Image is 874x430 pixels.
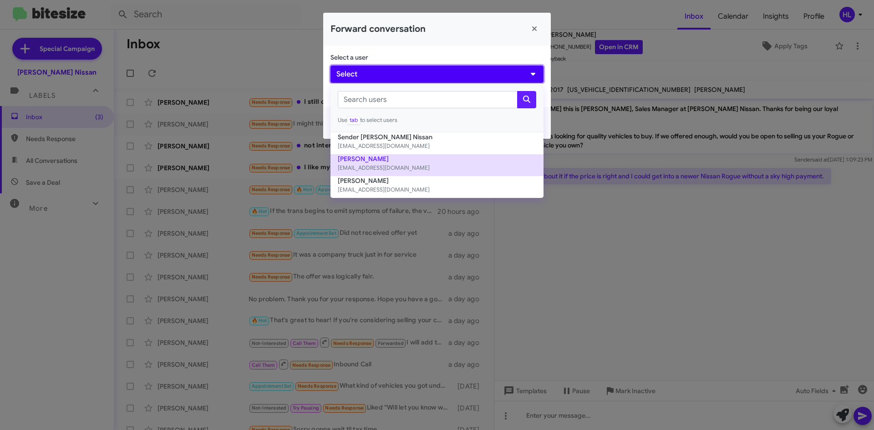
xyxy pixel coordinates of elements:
[338,91,518,108] input: Search users
[338,185,536,194] small: [EMAIL_ADDRESS][DOMAIN_NAME]
[347,116,360,124] span: tab
[330,22,426,36] h2: Forward conversation
[336,69,357,80] span: Select
[330,53,544,62] p: Select a user
[338,163,536,172] small: [EMAIL_ADDRESS][DOMAIN_NAME]
[338,116,536,125] small: Use to select users
[330,176,544,198] button: [PERSON_NAME][EMAIL_ADDRESS][DOMAIN_NAME]
[525,20,544,38] button: Close
[338,142,536,151] small: [EMAIL_ADDRESS][DOMAIN_NAME]
[330,66,544,83] button: Select
[330,154,544,176] button: [PERSON_NAME][EMAIL_ADDRESS][DOMAIN_NAME]
[330,132,544,154] button: Sender [PERSON_NAME] Nissan[EMAIL_ADDRESS][DOMAIN_NAME]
